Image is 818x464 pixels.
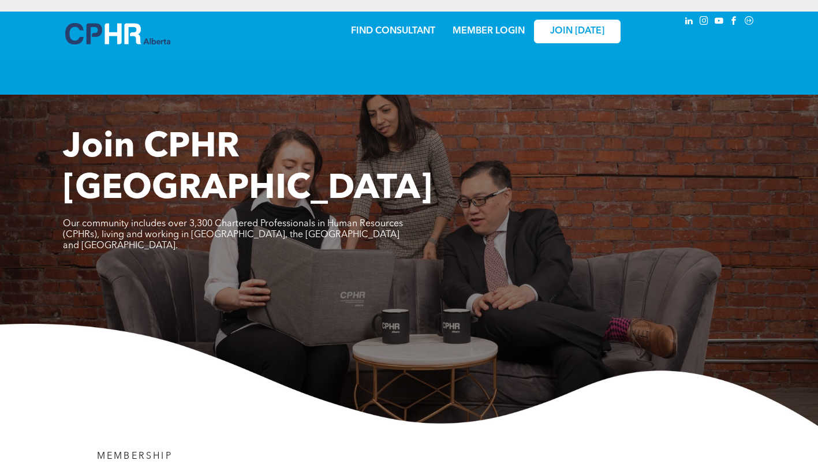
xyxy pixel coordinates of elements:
span: MEMBERSHIP [97,452,173,461]
a: MEMBER LOGIN [453,27,525,36]
a: youtube [713,14,726,30]
span: Our community includes over 3,300 Chartered Professionals in Human Resources (CPHRs), living and ... [63,219,403,250]
a: instagram [698,14,711,30]
a: FIND CONSULTANT [351,27,435,36]
img: A blue and white logo for cp alberta [65,23,170,44]
a: facebook [728,14,741,30]
a: Social network [743,14,756,30]
span: Join CPHR [GEOGRAPHIC_DATA] [63,130,432,207]
a: linkedin [683,14,696,30]
a: JOIN [DATE] [534,20,621,43]
span: JOIN [DATE] [550,26,604,37]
